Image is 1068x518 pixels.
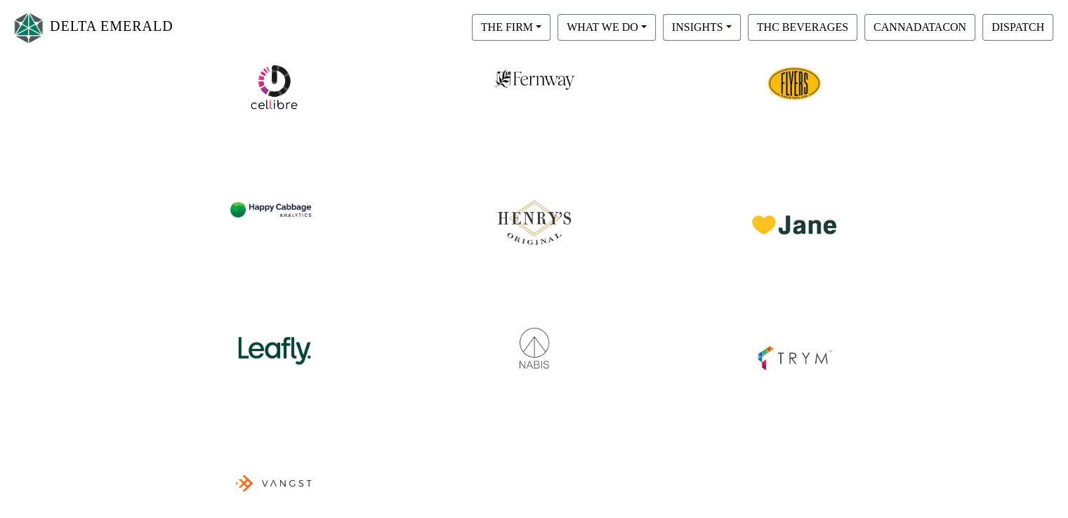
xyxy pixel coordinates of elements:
img: trym [752,312,836,376]
img: cellibre [249,62,298,112]
img: henrys [492,180,576,251]
img: leafly [232,312,317,371]
button: CANNADATACON [864,14,975,41]
img: Logo [11,9,46,46]
button: THE FIRM [472,14,551,41]
button: WHAT WE DO [558,14,656,41]
button: THC BEVERAGES [748,14,857,41]
img: hca [230,179,319,232]
a: DISPATCH [979,20,1057,32]
a: THC BEVERAGES [744,20,861,32]
img: fernway [494,55,575,91]
img: jane [752,180,836,234]
img: nabis [492,312,576,371]
button: DISPATCH [982,14,1053,41]
img: cellibre [766,55,822,112]
a: DELTA EMERALD [11,6,173,50]
button: INSIGHTS [663,14,741,41]
a: CANNADATACON [861,20,979,32]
